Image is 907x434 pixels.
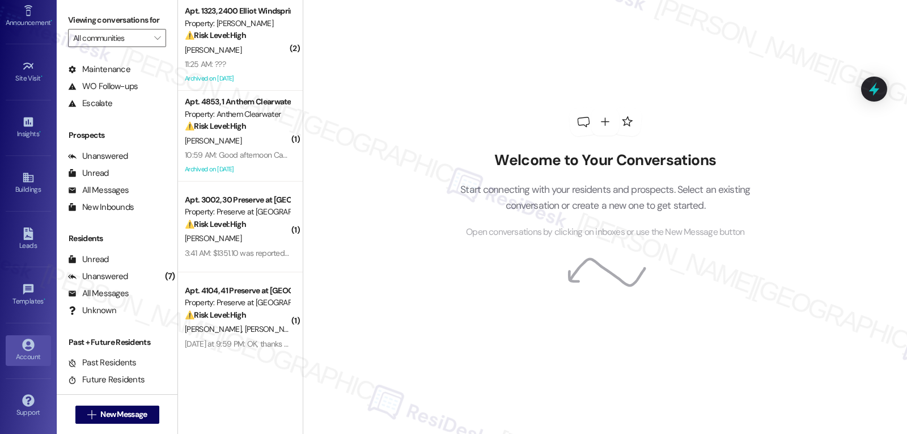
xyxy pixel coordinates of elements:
[68,305,116,317] div: Unknown
[41,73,43,81] span: •
[6,335,51,366] a: Account
[185,206,290,218] div: Property: Preserve at [GEOGRAPHIC_DATA]
[68,64,130,75] div: Maintenance
[100,408,147,420] span: New Message
[185,248,587,258] div: 3:41 AM: $1351.10 was reported to flex. This is not the correct amount. Flex need to be updated t...
[44,296,45,304] span: •
[39,128,41,136] span: •
[185,108,290,120] div: Property: Anthem Clearwater
[185,219,246,229] strong: ⚠️ Risk Level: High
[57,233,177,245] div: Residents
[466,225,744,239] span: Open conversations by clicking on inboxes or use the New Message button
[68,150,128,162] div: Unanswered
[87,410,96,419] i: 
[185,121,246,131] strong: ⚠️ Risk Level: High
[68,184,129,196] div: All Messages
[443,151,768,170] h2: Welcome to Your Conversations
[162,268,178,285] div: (7)
[185,96,290,108] div: Apt. 4853, 1 Anthem Clearwater
[68,288,129,300] div: All Messages
[185,339,605,349] div: [DATE] at 9:59 PM: OK, thanks for your advice. Regarding the clogged bathtub, can we call a maint...
[185,45,241,55] span: [PERSON_NAME]
[184,71,291,86] div: Archived on [DATE]
[68,11,166,29] label: Viewing conversations for
[185,59,226,69] div: 11:25 AM: ???
[6,224,51,255] a: Leads
[75,406,159,424] button: New Message
[68,201,134,213] div: New Inbounds
[68,167,109,179] div: Unread
[154,33,160,43] i: 
[6,280,51,310] a: Templates •
[57,336,177,348] div: Past + Future Residents
[68,271,128,283] div: Unanswered
[185,297,290,309] div: Property: Preserve at [GEOGRAPHIC_DATA]
[185,18,290,30] div: Property: [PERSON_NAME]
[68,81,138,92] div: WO Follow-ups
[68,357,137,369] div: Past Residents
[68,254,109,266] div: Unread
[185,310,246,320] strong: ⚠️ Risk Level: High
[185,5,290,17] div: Apt. 1323, 2400 Elliot Windsprint
[185,30,246,40] strong: ⚠️ Risk Level: High
[73,29,148,47] input: All communities
[6,391,51,422] a: Support
[443,182,768,214] p: Start connecting with your residents and prospects. Select an existing conversation or create a n...
[57,129,177,141] div: Prospects
[185,324,245,334] span: [PERSON_NAME]
[50,17,52,25] span: •
[184,162,291,176] div: Archived on [DATE]
[68,98,112,109] div: Escalate
[68,374,145,386] div: Future Residents
[185,136,241,146] span: [PERSON_NAME]
[185,150,506,160] div: 10:59 AM: Good afternoon Can I make a payment arrangement to pay September rent on [DATE]?
[245,324,302,334] span: [PERSON_NAME]
[185,233,241,243] span: [PERSON_NAME]
[185,285,290,297] div: Apt. 4104, 41 Preserve at [GEOGRAPHIC_DATA]
[6,57,51,87] a: Site Visit •
[185,194,290,206] div: Apt. 3002, 30 Preserve at [GEOGRAPHIC_DATA]
[6,112,51,143] a: Insights •
[6,168,51,199] a: Buildings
